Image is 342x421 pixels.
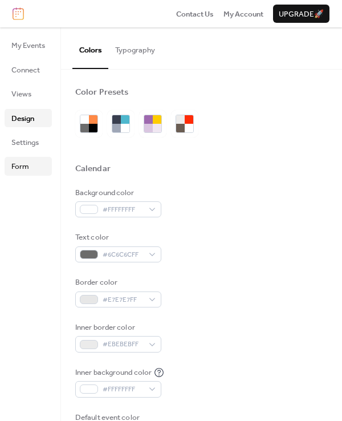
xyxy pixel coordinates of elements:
div: Calendar [75,163,111,175]
div: Text color [75,232,159,243]
button: Typography [108,27,162,67]
button: Upgrade🚀 [273,5,329,23]
a: Connect [5,60,52,79]
span: Form [11,161,29,172]
span: #FFFFFFFF [103,204,143,216]
span: #EBEBEBFF [103,339,143,350]
span: Settings [11,137,39,148]
span: Upgrade 🚀 [279,9,324,20]
a: Form [5,157,52,175]
a: My Events [5,36,52,54]
a: Settings [5,133,52,151]
span: #E7E7E7FF [103,294,143,306]
button: Colors [72,27,108,68]
div: Inner border color [75,322,159,333]
div: Background color [75,187,159,199]
span: Views [11,88,31,100]
img: logo [13,7,24,20]
div: Border color [75,277,159,288]
span: My Events [11,40,45,51]
span: Contact Us [176,9,214,20]
span: Connect [11,64,40,76]
a: My Account [223,8,263,19]
span: #FFFFFFFF [103,384,143,395]
span: Design [11,113,34,124]
div: Color Presets [75,87,128,98]
a: Views [5,84,52,103]
a: Contact Us [176,8,214,19]
div: Inner background color [75,367,152,378]
span: #6C6C6CFF [103,249,143,261]
a: Design [5,109,52,127]
span: My Account [223,9,263,20]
